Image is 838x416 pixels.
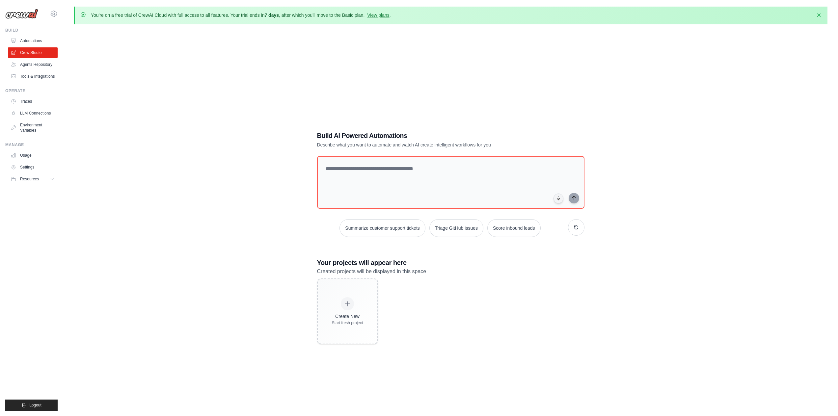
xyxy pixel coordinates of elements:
a: Usage [8,150,58,161]
button: Summarize customer support tickets [339,219,425,237]
a: Agents Repository [8,59,58,70]
div: Create New [332,313,363,320]
span: Logout [29,403,41,408]
div: Build [5,28,58,33]
button: Resources [8,174,58,184]
button: Click to speak your automation idea [554,194,563,203]
a: Tools & Integrations [8,71,58,82]
a: Automations [8,36,58,46]
a: Environment Variables [8,120,58,136]
p: Describe what you want to automate and watch AI create intelligent workflows for you [317,142,538,148]
button: Triage GitHub issues [429,219,483,237]
h3: Your projects will appear here [317,258,584,267]
p: Created projects will be displayed in this space [317,267,584,276]
button: Logout [5,400,58,411]
p: You're on a free trial of CrewAI Cloud with full access to all features. Your trial ends in , aft... [91,12,391,18]
div: Operate [5,88,58,93]
button: Get new suggestions [568,219,584,236]
div: Start fresh project [332,320,363,325]
button: Score inbound leads [487,219,541,237]
a: Traces [8,96,58,107]
strong: 7 days [264,13,279,18]
span: Resources [20,176,39,182]
h1: Build AI Powered Automations [317,131,538,140]
img: Logo [5,9,38,19]
div: Manage [5,142,58,147]
a: LLM Connections [8,108,58,118]
a: Crew Studio [8,47,58,58]
a: Settings [8,162,58,172]
a: View plans [367,13,389,18]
